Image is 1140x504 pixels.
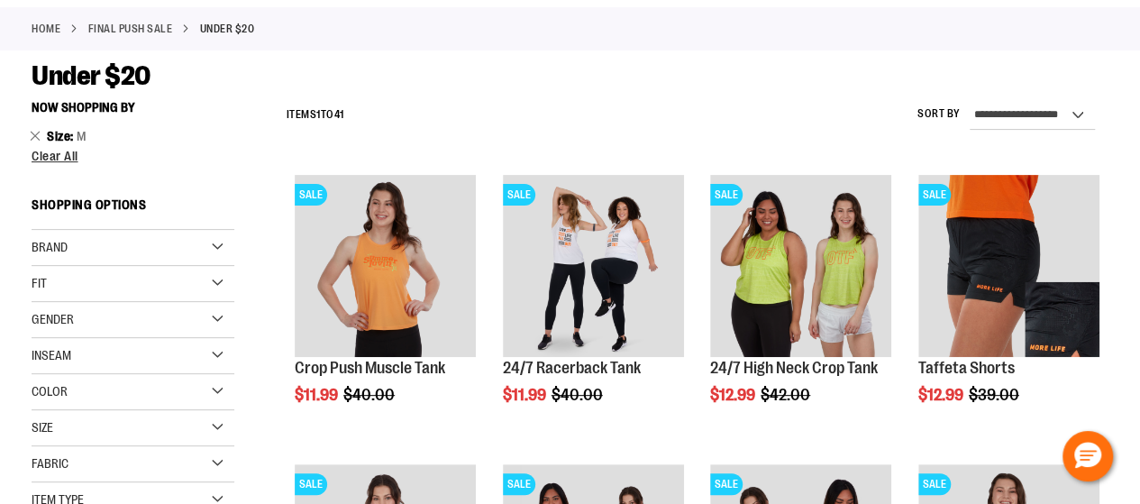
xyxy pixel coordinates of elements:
span: SALE [710,184,743,206]
span: Fit [32,276,47,290]
span: Color [32,384,68,399]
button: Hello, have a question? Let’s chat. [1062,431,1113,481]
a: Home [32,21,60,37]
span: SALE [918,184,951,206]
span: SALE [295,184,327,206]
button: Now Shopping by [32,92,144,123]
img: Product image for Crop Push Muscle Tank [295,175,476,356]
div: product [701,166,900,450]
span: $40.00 [552,386,606,404]
span: Inseam [32,348,71,362]
a: Crop Push Muscle Tank [295,359,445,377]
span: $11.99 [503,386,549,404]
span: 1 [316,108,321,121]
span: Size [32,420,53,435]
span: SALE [503,473,535,495]
span: 41 [334,108,344,121]
span: Size [47,129,77,143]
a: Clear All [32,150,234,162]
span: SALE [295,473,327,495]
a: Product image for 24/7 High Neck Crop TankSALE [710,175,891,359]
span: $40.00 [343,386,397,404]
span: SALE [503,184,535,206]
img: Product image for Camo Tafetta Shorts [918,175,1099,356]
div: product [494,166,693,450]
span: $39.00 [969,386,1022,404]
span: Fabric [32,456,68,471]
a: 24/7 High Neck Crop Tank [710,359,878,377]
strong: Shopping Options [32,189,234,230]
span: SALE [710,473,743,495]
span: Clear All [32,149,78,163]
img: Product image for 24/7 High Neck Crop Tank [710,175,891,356]
span: M [77,129,87,143]
span: $12.99 [710,386,758,404]
span: Brand [32,240,68,254]
span: $12.99 [918,386,966,404]
a: Product image for Camo Tafetta ShortsSALE [918,175,1099,359]
a: 24/7 Racerback Tank [503,359,641,377]
a: Product image for Crop Push Muscle TankSALE [295,175,476,359]
img: 24/7 Racerback Tank [503,175,684,356]
span: $42.00 [761,386,813,404]
span: $11.99 [295,386,341,404]
div: product [909,166,1108,450]
span: SALE [918,473,951,495]
a: Taffeta Shorts [918,359,1015,377]
span: Under $20 [32,60,150,91]
a: FINAL PUSH SALE [88,21,173,37]
div: product [286,166,485,450]
strong: Under $20 [200,21,255,37]
span: Gender [32,312,74,326]
a: 24/7 Racerback TankSALE [503,175,684,359]
h2: Items to [287,101,344,129]
label: Sort By [917,106,961,122]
